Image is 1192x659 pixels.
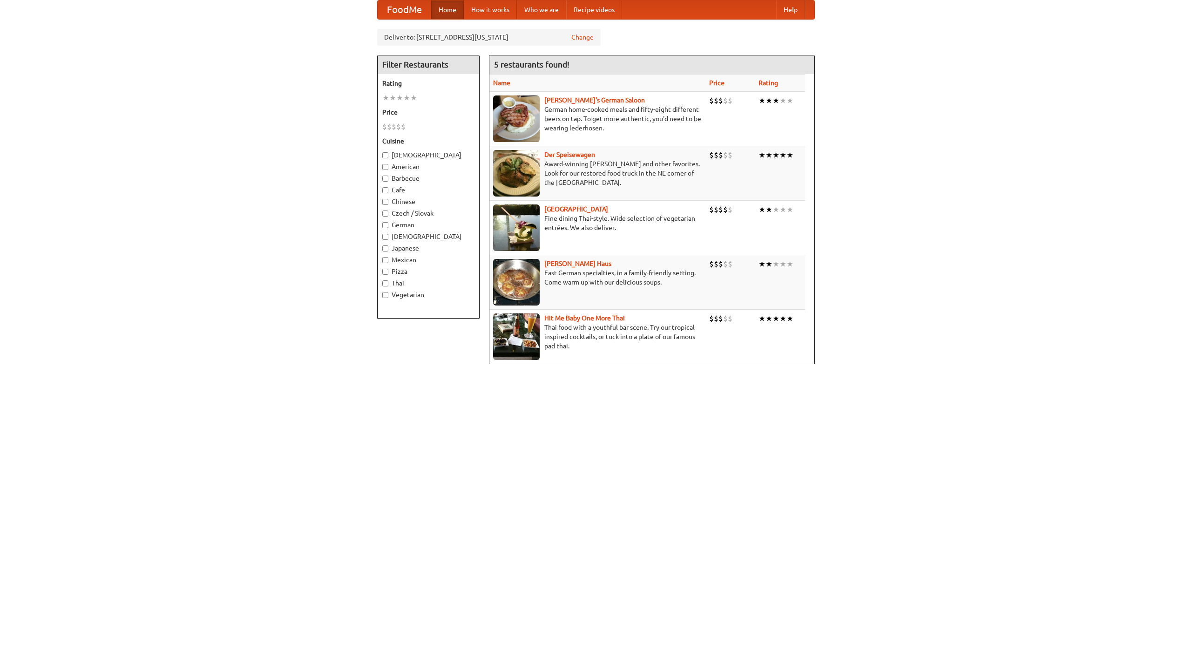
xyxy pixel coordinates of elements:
a: How it works [464,0,517,19]
li: ★ [779,313,786,324]
li: ★ [786,204,793,215]
li: ★ [765,259,772,269]
label: Pizza [382,267,474,276]
li: $ [387,122,392,132]
li: $ [723,95,728,106]
li: ★ [759,95,765,106]
h4: Filter Restaurants [378,55,479,74]
h5: Rating [382,79,474,88]
label: Chinese [382,197,474,206]
input: Thai [382,280,388,286]
p: Thai food with a youthful bar scene. Try our tropical inspired cocktails, or tuck into a plate of... [493,323,702,351]
li: ★ [772,313,779,324]
h5: Cuisine [382,136,474,146]
li: $ [728,204,732,215]
li: ★ [759,313,765,324]
li: ★ [403,93,410,103]
a: Name [493,79,510,87]
li: ★ [759,150,765,160]
li: $ [396,122,401,132]
li: ★ [759,259,765,269]
li: ★ [786,150,793,160]
li: $ [728,259,732,269]
input: Mexican [382,257,388,263]
a: Price [709,79,725,87]
li: ★ [772,204,779,215]
input: Cafe [382,187,388,193]
li: $ [392,122,396,132]
input: American [382,164,388,170]
label: Mexican [382,255,474,265]
li: ★ [779,259,786,269]
ng-pluralize: 5 restaurants found! [494,60,569,69]
li: ★ [396,93,403,103]
p: Fine dining Thai-style. Wide selection of vegetarian entrées. We also deliver. [493,214,702,232]
img: kohlhaus.jpg [493,259,540,306]
li: ★ [389,93,396,103]
li: $ [714,95,718,106]
li: ★ [779,95,786,106]
img: babythai.jpg [493,313,540,360]
a: [GEOGRAPHIC_DATA] [544,205,608,213]
label: [DEMOGRAPHIC_DATA] [382,232,474,241]
a: Der Speisewagen [544,151,595,158]
li: ★ [772,95,779,106]
p: East German specialties, in a family-friendly setting. Come warm up with our delicious soups. [493,268,702,287]
li: $ [714,150,718,160]
img: esthers.jpg [493,95,540,142]
a: Help [776,0,805,19]
li: $ [709,313,714,324]
p: Award-winning [PERSON_NAME] and other favorites. Look for our restored food truck in the NE corne... [493,159,702,187]
p: German home-cooked meals and fifty-eight different beers on tap. To get more authentic, you'd nee... [493,105,702,133]
li: $ [718,95,723,106]
li: $ [709,204,714,215]
li: ★ [410,93,417,103]
a: Who we are [517,0,566,19]
label: Barbecue [382,174,474,183]
input: German [382,222,388,228]
li: ★ [759,204,765,215]
li: ★ [765,95,772,106]
input: Japanese [382,245,388,251]
li: ★ [765,313,772,324]
label: [DEMOGRAPHIC_DATA] [382,150,474,160]
a: Home [431,0,464,19]
li: ★ [382,93,389,103]
label: German [382,220,474,230]
li: $ [714,259,718,269]
input: Barbecue [382,176,388,182]
li: ★ [779,150,786,160]
a: Change [571,33,594,42]
a: Hit Me Baby One More Thai [544,314,625,322]
label: Japanese [382,244,474,253]
label: Cafe [382,185,474,195]
input: Vegetarian [382,292,388,298]
a: [PERSON_NAME] Haus [544,260,611,267]
li: $ [728,150,732,160]
li: ★ [779,204,786,215]
li: ★ [772,150,779,160]
li: $ [728,313,732,324]
li: ★ [765,150,772,160]
img: speisewagen.jpg [493,150,540,197]
li: $ [718,204,723,215]
h5: Price [382,108,474,117]
li: ★ [772,259,779,269]
li: ★ [786,259,793,269]
li: $ [718,259,723,269]
input: Pizza [382,269,388,275]
li: $ [723,259,728,269]
li: $ [723,204,728,215]
li: $ [723,150,728,160]
a: Recipe videos [566,0,622,19]
input: Chinese [382,199,388,205]
input: [DEMOGRAPHIC_DATA] [382,234,388,240]
input: [DEMOGRAPHIC_DATA] [382,152,388,158]
img: satay.jpg [493,204,540,251]
a: [PERSON_NAME]'s German Saloon [544,96,645,104]
li: $ [718,150,723,160]
li: $ [382,122,387,132]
